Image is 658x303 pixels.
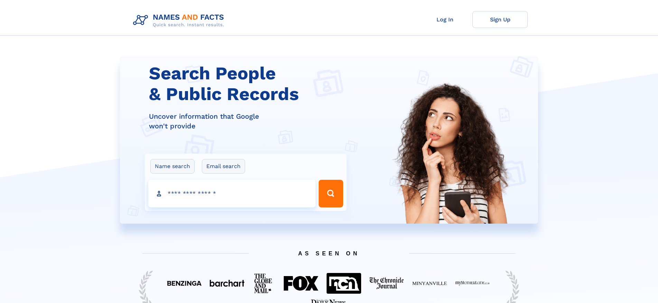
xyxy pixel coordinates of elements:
input: search input [148,180,316,207]
img: Featured on The Globe And Mail [253,272,275,295]
button: Search Button [319,180,343,207]
label: Email search [202,159,245,174]
img: Logo Names and Facts [130,11,230,30]
img: Featured on Minyanville [412,281,447,286]
img: Search People and Public records [388,81,516,258]
a: Log In [417,11,472,28]
img: Featured on The Chronicle Journal [369,277,404,290]
img: Featured on BarChart [210,280,244,286]
img: Featured on FOX 40 [284,276,318,291]
h1: Search People & Public Records [149,63,351,105]
label: Name search [150,159,195,174]
span: AS SEEN ON [132,242,526,265]
img: Featured on My Mother Lode [455,281,490,286]
img: Featured on NCN [327,273,361,293]
a: Sign Up [472,11,528,28]
img: Featured on Benzinga [167,281,201,286]
div: Uncover information that Google won't provide [149,111,351,131]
